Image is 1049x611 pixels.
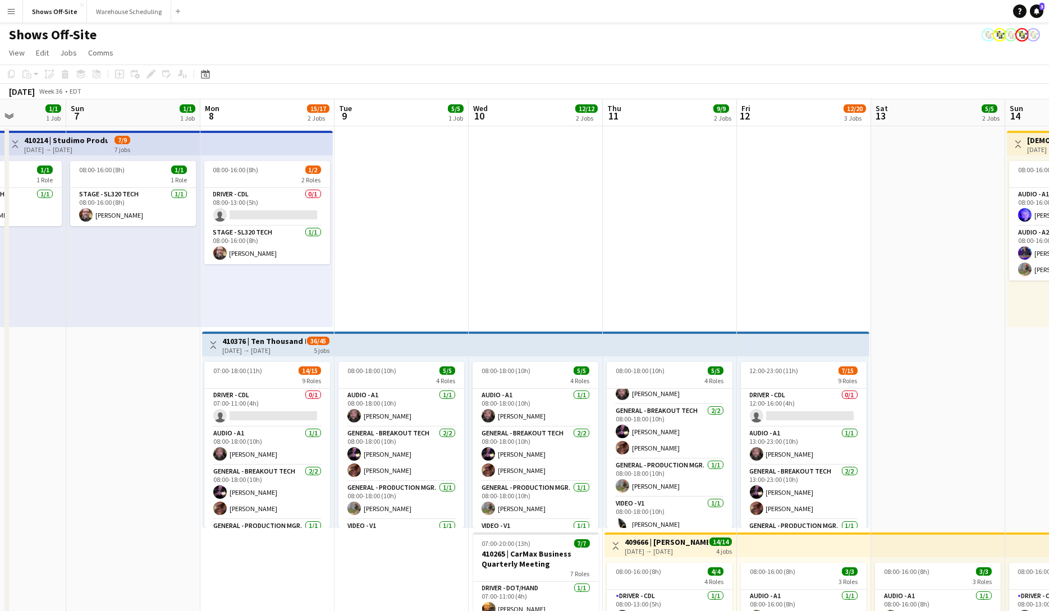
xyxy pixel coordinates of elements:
[31,45,53,60] a: Edit
[70,188,196,226] app-card-role: Stage - SL320 Tech1/108:00-16:00 (8h)[PERSON_NAME]
[36,48,49,58] span: Edit
[839,376,858,385] span: 9 Roles
[625,537,708,547] h3: 409666 | [PERSON_NAME] Event
[842,567,858,576] span: 3/3
[839,366,858,375] span: 7/15
[1010,103,1023,113] span: Sun
[305,166,321,174] span: 1/2
[741,520,867,558] app-card-role: General - Production Mgr.1/1
[60,48,77,58] span: Jobs
[448,104,464,113] span: 5/5
[982,28,995,42] app-user-avatar: Labor Coordinator
[482,539,531,548] span: 07:00-20:00 (13h)
[439,366,455,375] span: 5/5
[607,497,732,535] app-card-role: Video - V11/108:00-18:00 (10h)[PERSON_NAME]
[203,109,219,122] span: 8
[473,520,598,558] app-card-role: Video - V11/1
[307,104,329,113] span: 15/17
[982,114,1000,122] div: 2 Jobs
[308,114,329,122] div: 2 Jobs
[982,104,997,113] span: 5/5
[307,337,329,345] span: 36/45
[114,144,130,154] div: 7 jobs
[575,104,598,113] span: 12/12
[844,104,866,113] span: 12/20
[204,362,330,528] app-job-card: 07:00-18:00 (11h)14/159 RolesDriver - CDL0/107:00-11:00 (4h) Audio - A11/108:00-18:00 (10h)[PERSO...
[180,114,195,122] div: 1 Job
[482,366,530,375] span: 08:00-18:00 (10h)
[607,459,732,497] app-card-role: General - Production Mgr.1/108:00-18:00 (10h)[PERSON_NAME]
[607,362,732,528] div: 08:00-18:00 (10h)5/54 RolesAudio - A11/108:00-18:00 (10h)[PERSON_NAME]General - Breakout Tech2/20...
[884,567,929,576] span: 08:00-16:00 (8h)
[708,567,723,576] span: 4/4
[46,114,61,122] div: 1 Job
[70,161,196,226] app-job-card: 08:00-16:00 (8h)1/11 RoleStage - SL320 Tech1/108:00-16:00 (8h)[PERSON_NAME]
[9,26,97,43] h1: Shows Off-Site
[338,520,464,558] app-card-role: Video - V11/1
[222,346,306,355] div: [DATE] → [DATE]
[714,114,731,122] div: 2 Jobs
[338,427,464,481] app-card-role: General - Breakout Tech2/208:00-18:00 (10h)[PERSON_NAME][PERSON_NAME]
[740,109,750,122] span: 12
[1030,4,1043,18] a: 3
[606,109,621,122] span: 11
[576,114,597,122] div: 2 Jobs
[473,362,598,528] app-job-card: 08:00-18:00 (10h)5/54 RolesAudio - A11/108:00-18:00 (10h)[PERSON_NAME]General - Breakout Tech2/20...
[204,427,330,465] app-card-role: Audio - A11/108:00-18:00 (10h)[PERSON_NAME]
[625,547,708,555] div: [DATE] → [DATE]
[204,188,330,226] app-card-role: Driver - CDL0/108:00-13:00 (5h)
[844,114,865,122] div: 3 Jobs
[70,87,81,95] div: EDT
[874,109,888,122] span: 13
[37,87,65,95] span: Week 36
[473,103,488,113] span: Wed
[473,481,598,520] app-card-role: General - Production Mgr.1/108:00-18:00 (10h)[PERSON_NAME]
[616,567,661,576] span: 08:00-16:00 (8h)
[9,86,35,97] div: [DATE]
[204,161,330,264] app-job-card: 08:00-16:00 (8h)1/22 RolesDriver - CDL0/108:00-13:00 (5h) Stage - SL320 Tech1/108:00-16:00 (8h)[P...
[473,549,599,569] h3: 410265 | CarMax Business Quarterly Meeting
[973,577,992,586] span: 3 Roles
[204,465,330,520] app-card-role: General - Breakout Tech2/208:00-18:00 (10h)[PERSON_NAME][PERSON_NAME]
[339,103,352,113] span: Tue
[571,569,590,578] span: 7 Roles
[347,366,396,375] span: 08:00-18:00 (10h)
[741,103,750,113] span: Fri
[993,28,1006,42] app-user-avatar: Labor Coordinator
[337,109,352,122] span: 9
[741,362,867,528] app-job-card: 12:00-23:00 (11h)7/159 RolesDriver - CDL0/112:00-16:00 (4h) Audio - A11/113:00-23:00 (10h)[PERSON...
[299,366,321,375] span: 14/15
[713,104,729,113] span: 9/9
[750,567,795,576] span: 08:00-16:00 (8h)
[338,481,464,520] app-card-role: General - Production Mgr.1/108:00-18:00 (10h)[PERSON_NAME]
[180,104,195,113] span: 1/1
[1004,28,1018,42] app-user-avatar: Labor Coordinator
[24,145,108,154] div: [DATE] → [DATE]
[71,103,84,113] span: Sun
[213,366,262,375] span: 07:00-18:00 (11h)
[4,45,29,60] a: View
[570,376,589,385] span: 4 Roles
[338,362,464,528] app-job-card: 08:00-18:00 (10h)5/54 RolesAudio - A11/108:00-18:00 (10h)[PERSON_NAME]General - Breakout Tech2/20...
[23,1,87,22] button: Shows Off-Site
[222,336,306,346] h3: 410376 | Ten Thousand Hours - [GEOGRAPHIC_DATA] 2025
[741,465,867,520] app-card-role: General - Breakout Tech2/213:00-23:00 (10h)[PERSON_NAME][PERSON_NAME]
[1015,28,1029,42] app-user-avatar: Labor Coordinator
[704,577,723,586] span: 4 Roles
[473,427,598,481] app-card-role: General - Breakout Tech2/208:00-18:00 (10h)[PERSON_NAME][PERSON_NAME]
[204,520,330,558] app-card-role: General - Production Mgr.1/1
[205,103,219,113] span: Mon
[171,166,187,174] span: 1/1
[448,114,463,122] div: 1 Job
[56,45,81,60] a: Jobs
[436,376,455,385] span: 4 Roles
[876,103,888,113] span: Sat
[471,109,488,122] span: 10
[302,176,321,184] span: 2 Roles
